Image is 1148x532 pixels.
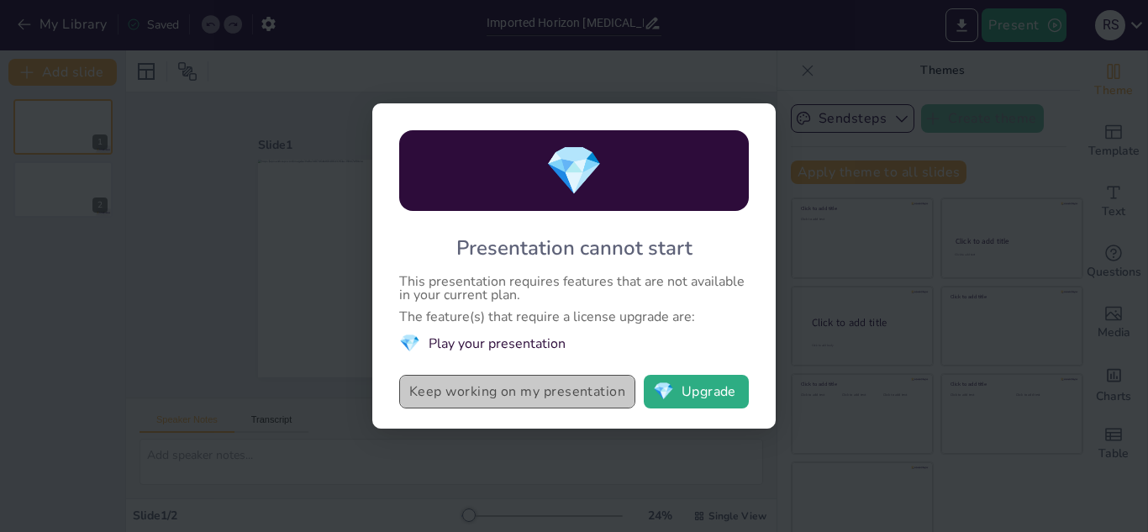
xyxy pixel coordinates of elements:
span: diamond [399,332,420,355]
span: diamond [545,139,603,203]
div: This presentation requires features that are not available in your current plan. [399,275,749,302]
div: The feature(s) that require a license upgrade are: [399,310,749,324]
li: Play your presentation [399,332,749,355]
button: diamondUpgrade [644,375,749,408]
div: Presentation cannot start [456,234,692,261]
span: diamond [653,383,674,400]
button: Keep working on my presentation [399,375,635,408]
